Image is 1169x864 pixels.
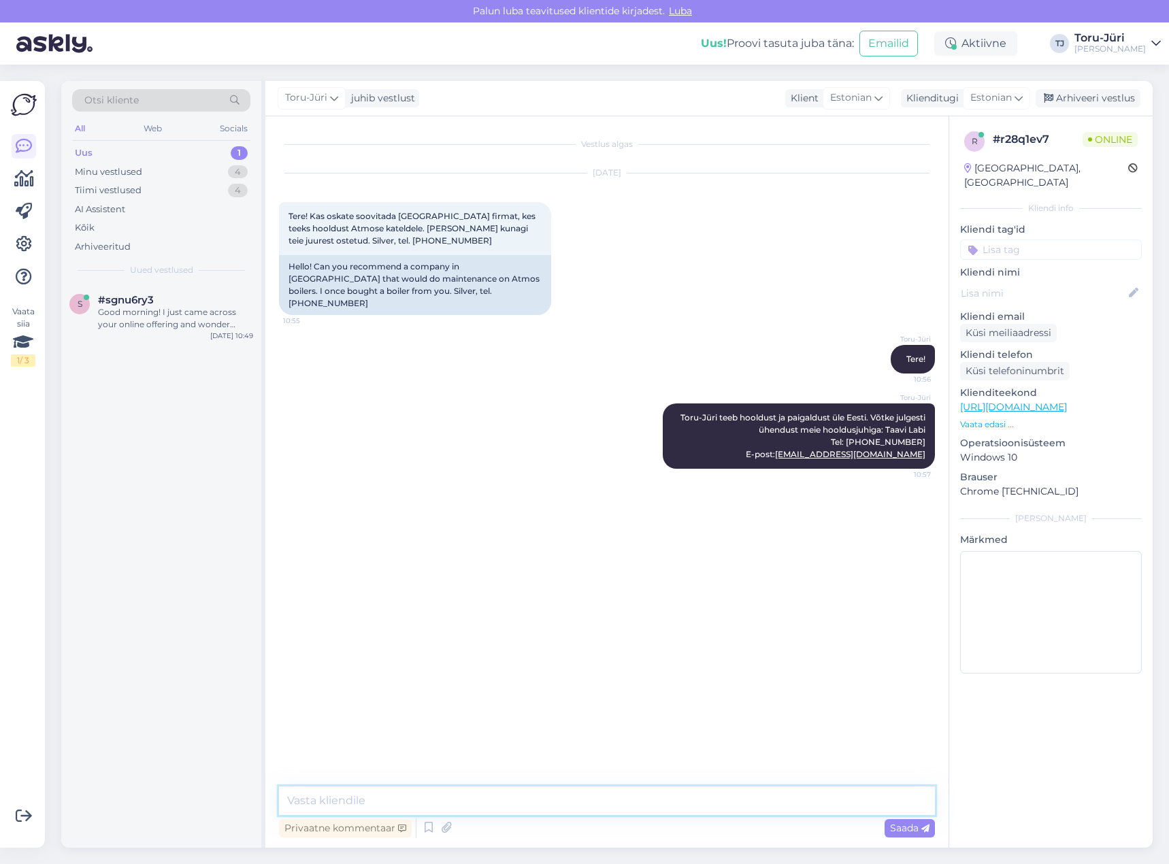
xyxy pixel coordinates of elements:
span: Online [1083,132,1138,147]
span: Toru-Jüri teeb hooldust ja paigaldust üle Eesti. Võtke julgesti ühendust meie hooldusjuhiga: Taav... [680,412,927,459]
div: Klient [785,91,819,105]
span: Toru-Jüri [880,393,931,403]
p: Kliendi email [960,310,1142,324]
button: Emailid [859,31,918,56]
p: Kliendi tag'id [960,222,1142,237]
span: Estonian [970,90,1012,105]
div: Toru-Jüri [1074,33,1146,44]
input: Lisa nimi [961,286,1126,301]
div: Proovi tasuta juba täna: [701,35,854,52]
div: [PERSON_NAME] [1074,44,1146,54]
p: Vaata edasi ... [960,418,1142,431]
p: Märkmed [960,533,1142,547]
div: Privaatne kommentaar [279,819,412,837]
p: Kliendi nimi [960,265,1142,280]
input: Lisa tag [960,239,1142,260]
div: Aktiivne [934,31,1017,56]
div: Arhiveeritud [75,240,131,254]
span: 10:56 [880,374,931,384]
div: Vaata siia [11,305,35,367]
div: AI Assistent [75,203,125,216]
div: Kõik [75,221,95,235]
a: Toru-Jüri[PERSON_NAME] [1074,33,1161,54]
div: [PERSON_NAME] [960,512,1142,525]
p: Brauser [960,470,1142,484]
div: juhib vestlust [346,91,415,105]
span: Luba [665,5,696,17]
div: Küsi meiliaadressi [960,324,1057,342]
div: Web [141,120,165,137]
div: Klienditugi [901,91,959,105]
p: Klienditeekond [960,386,1142,400]
p: Operatsioonisüsteem [960,436,1142,450]
b: Uus! [701,37,727,50]
span: #sgnu6ry3 [98,294,154,306]
span: r [972,136,978,146]
div: All [72,120,88,137]
div: Socials [217,120,250,137]
p: Chrome [TECHNICAL_ID] [960,484,1142,499]
p: Kliendi telefon [960,348,1142,362]
span: Saada [890,822,929,834]
span: s [78,299,82,309]
div: Good morning! I just came across your online offering and wonder whether you would ship to [GEOGR... [98,306,253,331]
span: Toru-Jüri [285,90,327,105]
div: 1 / 3 [11,354,35,367]
img: Askly Logo [11,92,37,118]
p: Windows 10 [960,450,1142,465]
div: Vestlus algas [279,138,935,150]
span: Uued vestlused [130,264,193,276]
div: [DATE] 10:49 [210,331,253,341]
div: Arhiveeri vestlus [1036,89,1140,107]
a: [URL][DOMAIN_NAME] [960,401,1067,413]
span: 10:55 [283,316,334,326]
div: 4 [228,184,248,197]
a: [EMAIL_ADDRESS][DOMAIN_NAME] [775,449,925,459]
span: 10:57 [880,469,931,480]
span: Otsi kliente [84,93,139,107]
div: Minu vestlused [75,165,142,179]
div: 4 [228,165,248,179]
div: Tiimi vestlused [75,184,142,197]
div: Uus [75,146,93,160]
div: Hello! Can you recommend a company in [GEOGRAPHIC_DATA] that would do maintenance on Atmos boiler... [279,255,551,315]
div: Küsi telefoninumbrit [960,362,1070,380]
div: [DATE] [279,167,935,179]
span: Toru-Jüri [880,334,931,344]
div: # r28q1ev7 [993,131,1083,148]
span: Estonian [830,90,872,105]
div: 1 [231,146,248,160]
div: Kliendi info [960,202,1142,214]
span: Tere! [906,354,925,364]
span: Tere! Kas oskate soovitada [GEOGRAPHIC_DATA] firmat, kes teeks hooldust Atmose kateldele. [PERSON... [289,211,538,246]
div: TJ [1050,34,1069,53]
div: [GEOGRAPHIC_DATA], [GEOGRAPHIC_DATA] [964,161,1128,190]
